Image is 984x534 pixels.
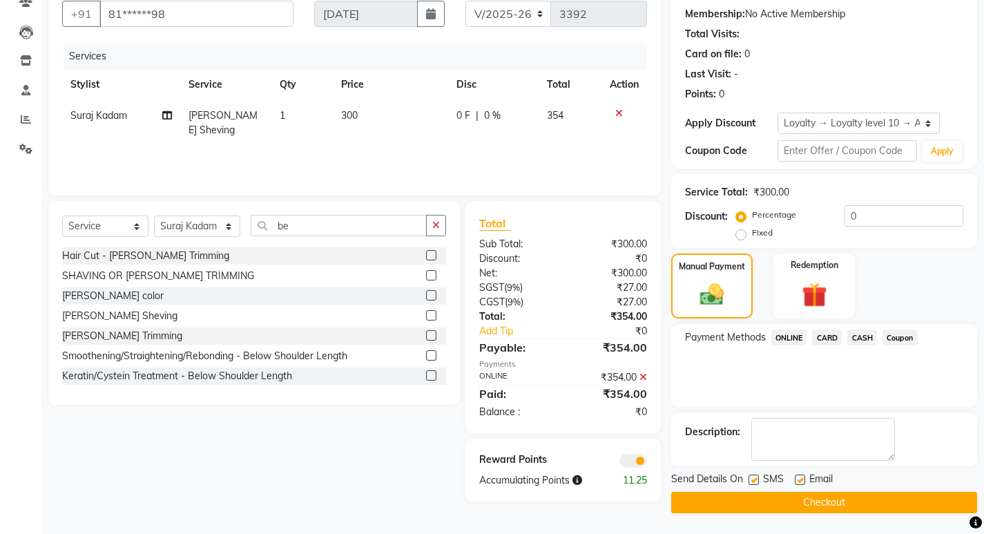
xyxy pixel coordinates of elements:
[62,249,229,263] div: Hair Cut - [PERSON_NAME] Trimming
[752,227,773,239] label: Fixed
[469,339,563,356] div: Payable:
[791,259,838,271] label: Redemption
[685,47,742,61] div: Card on file:
[882,330,918,345] span: Coupon
[752,209,796,221] label: Percentage
[685,330,766,345] span: Payment Methods
[563,280,657,295] div: ₹27.00
[62,269,254,283] div: SHAVING OR [PERSON_NAME] TRIMMING
[753,185,789,200] div: ₹300.00
[685,425,740,439] div: Description:
[469,370,563,385] div: ONLINE
[685,116,778,131] div: Apply Discount
[189,109,258,136] span: [PERSON_NAME] Sheving
[469,385,563,402] div: Paid:
[794,280,835,311] img: _gift.svg
[271,69,332,100] th: Qty
[479,216,511,231] span: Total
[62,349,347,363] div: Smoothening/Straightening/Rebonding - Below Shoulder Length
[685,185,748,200] div: Service Total:
[809,472,833,489] span: Email
[469,251,563,266] div: Discount:
[479,296,505,308] span: CGST
[771,330,807,345] span: ONLINE
[99,1,293,27] input: Search by Name/Mobile/Email/Code
[280,109,285,122] span: 1
[923,141,962,162] button: Apply
[333,69,449,100] th: Price
[456,108,470,123] span: 0 F
[507,282,520,293] span: 9%
[671,492,977,513] button: Checkout
[563,309,657,324] div: ₹354.00
[341,109,358,122] span: 300
[579,324,657,338] div: ₹0
[479,281,504,294] span: SGST
[448,69,539,100] th: Disc
[539,69,601,100] th: Total
[563,385,657,402] div: ₹354.00
[484,108,501,123] span: 0 %
[469,309,563,324] div: Total:
[679,260,745,273] label: Manual Payment
[64,44,657,69] div: Services
[180,69,272,100] th: Service
[508,296,521,307] span: 9%
[685,209,728,224] div: Discount:
[601,69,647,100] th: Action
[719,87,724,102] div: 0
[685,7,745,21] div: Membership:
[469,266,563,280] div: Net:
[62,309,177,323] div: [PERSON_NAME] Sheving
[563,370,657,385] div: ₹354.00
[563,339,657,356] div: ₹354.00
[563,266,657,280] div: ₹300.00
[563,251,657,266] div: ₹0
[469,452,563,468] div: Reward Points
[778,140,917,162] input: Enter Offer / Coupon Code
[469,324,579,338] a: Add Tip
[685,144,778,158] div: Coupon Code
[469,405,563,419] div: Balance :
[812,330,842,345] span: CARD
[469,295,563,309] div: ( )
[469,280,563,295] div: ( )
[763,472,784,489] span: SMS
[62,369,292,383] div: Keratin/Cystein Treatment - Below Shoulder Length
[685,67,731,82] div: Last Visit:
[62,1,101,27] button: +91
[469,473,610,488] div: Accumulating Points
[547,109,563,122] span: 354
[685,7,963,21] div: No Active Membership
[563,405,657,419] div: ₹0
[563,295,657,309] div: ₹27.00
[563,237,657,251] div: ₹300.00
[70,109,127,122] span: Suraj Kadam
[610,473,657,488] div: 11.25
[479,359,647,370] div: Payments
[62,69,180,100] th: Stylist
[847,330,877,345] span: CASH
[671,472,743,489] span: Send Details On
[62,289,164,303] div: [PERSON_NAME] color
[62,329,182,343] div: [PERSON_NAME] Trimming
[685,87,716,102] div: Points:
[476,108,479,123] span: |
[251,215,427,236] input: Search or Scan
[469,237,563,251] div: Sub Total:
[693,281,731,309] img: _cash.svg
[744,47,750,61] div: 0
[685,27,740,41] div: Total Visits:
[734,67,738,82] div: -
